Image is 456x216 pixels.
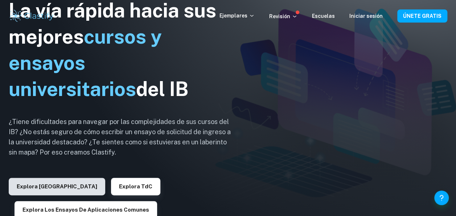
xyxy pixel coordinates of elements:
[434,191,449,205] button: Ayuda y comentarios
[22,205,149,215] font: Explora los ensayos de aplicaciones comunes
[15,206,157,213] a: Explora los ensayos de aplicaciones comunes
[9,117,234,157] h6: ¿Tiene dificultades para navegar por las complejidades de sus cursos del IB? ¿No estás seguro de ...
[119,182,152,191] font: Explora TdC
[111,183,160,189] a: Explora TdC
[9,183,105,189] a: Explora [GEOGRAPHIC_DATA]
[403,12,441,20] font: ÚNETE GRATIS
[349,13,383,19] a: Iniciar sesión
[9,9,55,23] img: Logotipo de Clastify
[219,12,247,20] font: Ejemplares
[9,178,105,195] button: Explora [GEOGRAPHIC_DATA]
[111,178,160,195] button: Explora TdC
[84,25,161,48] span: cursos y
[312,13,335,19] a: Escuelas
[269,12,290,20] font: Revisión
[397,9,447,23] button: ÚNETE GRATIS
[9,51,136,100] span: ensayos universitarios
[17,182,97,191] font: Explora [GEOGRAPHIC_DATA]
